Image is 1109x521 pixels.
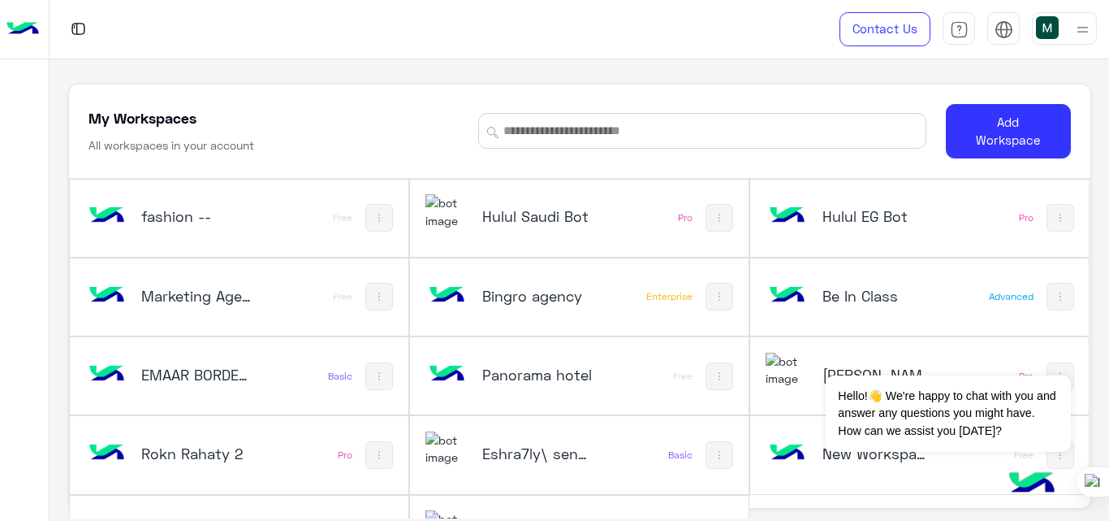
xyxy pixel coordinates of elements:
img: 114004088273201 [425,194,469,229]
div: Basic [328,370,352,383]
img: profile [1072,20,1093,40]
div: Pro [338,449,352,462]
div: Basic [668,449,693,462]
img: Logo [6,12,39,46]
a: tab [943,12,975,46]
img: bot image [425,274,469,318]
img: 322853014244696 [766,353,809,388]
h5: My Workspaces [88,108,196,128]
h5: Rokn Rahaty [822,365,934,384]
div: Free [333,211,352,224]
h5: Hulul EG Bot [822,206,934,226]
img: bot image [84,194,128,238]
h5: Be In Class [822,286,934,306]
h5: EMAAR BORDER CONSULTING ENGINEER [141,365,252,384]
h5: fashion -- [141,206,252,226]
img: bot image [84,432,128,475]
h5: Hulul Saudi Bot [482,206,593,226]
div: Enterprise [646,290,693,303]
div: Free [673,370,693,383]
div: Free [1014,449,1033,462]
img: bot image [84,274,128,318]
span: Hello!👋 We're happy to chat with you and answer any questions you might have. How can we assist y... [826,376,1070,452]
img: 114503081745937 [425,432,469,467]
img: bot image [766,194,809,238]
a: Contact Us [839,12,930,46]
img: bot image [425,353,469,397]
div: Pro [1019,211,1033,224]
img: tab [68,19,88,39]
img: tab [995,20,1013,39]
h5: Bingro agency [482,286,593,306]
button: Add Workspace [946,104,1071,158]
img: bot image [766,432,809,475]
img: tab [950,20,969,39]
img: userImage [1036,16,1059,39]
img: hulul-logo.png [1003,456,1060,513]
h5: New Workspace 1 [822,444,934,463]
img: bot image [766,274,809,318]
img: bot image [84,353,128,397]
div: Free [333,290,352,303]
h5: Rokn Rahaty 2 [141,444,252,463]
h5: Eshra7ly\ send OTP USD [482,444,593,463]
h5: Marketing Agency_copy_1 [141,286,252,306]
h5: Panorama hotel [482,365,593,384]
h6: All workspaces in your account [88,137,254,154]
div: Pro [678,211,693,224]
div: Advanced [989,290,1033,303]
